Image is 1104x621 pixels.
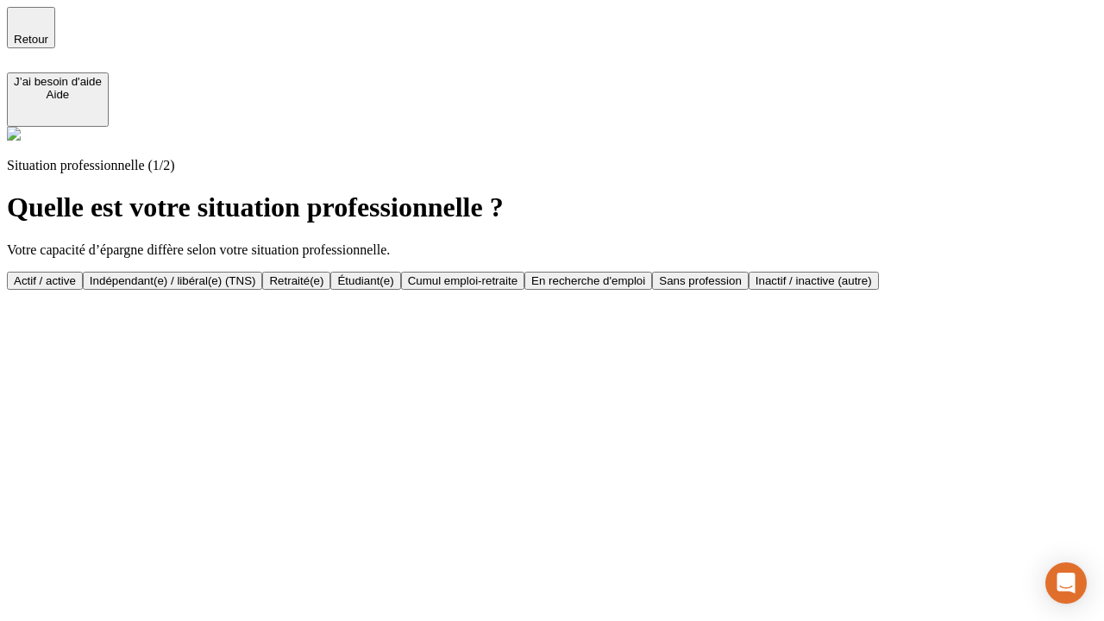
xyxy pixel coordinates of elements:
button: J’ai besoin d'aideAide [7,72,109,127]
div: Open Intercom Messenger [1045,562,1087,604]
img: alexis.png [7,127,21,141]
button: Cumul emploi-retraite [401,272,524,290]
div: Sans profession [659,274,742,287]
div: En recherche d'emploi [531,274,645,287]
div: Aide [14,88,102,101]
p: Votre capacité d’épargne diffère selon votre situation professionnelle. [7,242,1097,258]
div: Cumul emploi-retraite [408,274,517,287]
button: Retraité(e) [262,272,330,290]
div: Étudiant(e) [337,274,393,287]
div: Retraité(e) [269,274,323,287]
button: Inactif / inactive (autre) [749,272,879,290]
button: Retour [7,7,55,48]
h1: Quelle est votre situation professionnelle ? [7,191,1097,223]
button: Indépendant(e) / libéral(e) (TNS) [83,272,263,290]
span: Retour [14,33,48,46]
button: En recherche d'emploi [524,272,652,290]
button: Étudiant(e) [330,272,400,290]
button: Sans profession [652,272,749,290]
div: J’ai besoin d'aide [14,75,102,88]
div: Inactif / inactive (autre) [756,274,872,287]
p: Situation professionnelle (1/2) [7,158,1097,173]
div: Actif / active [14,274,76,287]
button: Actif / active [7,272,83,290]
div: Indépendant(e) / libéral(e) (TNS) [90,274,256,287]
